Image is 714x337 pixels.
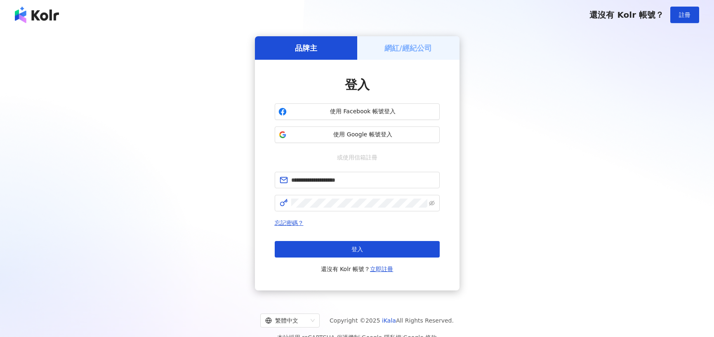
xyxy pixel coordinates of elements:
[330,316,454,325] span: Copyright © 2025 All Rights Reserved.
[275,126,440,143] button: 使用 Google 帳號登入
[384,43,432,53] h5: 網紅/經紀公司
[290,108,436,116] span: 使用 Facebook 帳號登入
[275,220,304,226] a: 忘記密碼？
[275,103,440,120] button: 使用 Facebook 帳號登入
[290,131,436,139] span: 使用 Google 帳號登入
[15,7,59,23] img: logo
[589,10,664,20] span: 還沒有 Kolr 帳號？
[351,246,363,253] span: 登入
[429,200,435,206] span: eye-invisible
[370,266,393,272] a: 立即註冊
[331,153,383,162] span: 或使用信箱註冊
[679,12,690,18] span: 註冊
[382,317,396,324] a: iKala
[265,314,307,327] div: 繁體中文
[345,77,370,92] span: 登入
[295,43,317,53] h5: 品牌主
[321,264,394,274] span: 還沒有 Kolr 帳號？
[670,7,699,23] button: 註冊
[275,241,440,257] button: 登入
